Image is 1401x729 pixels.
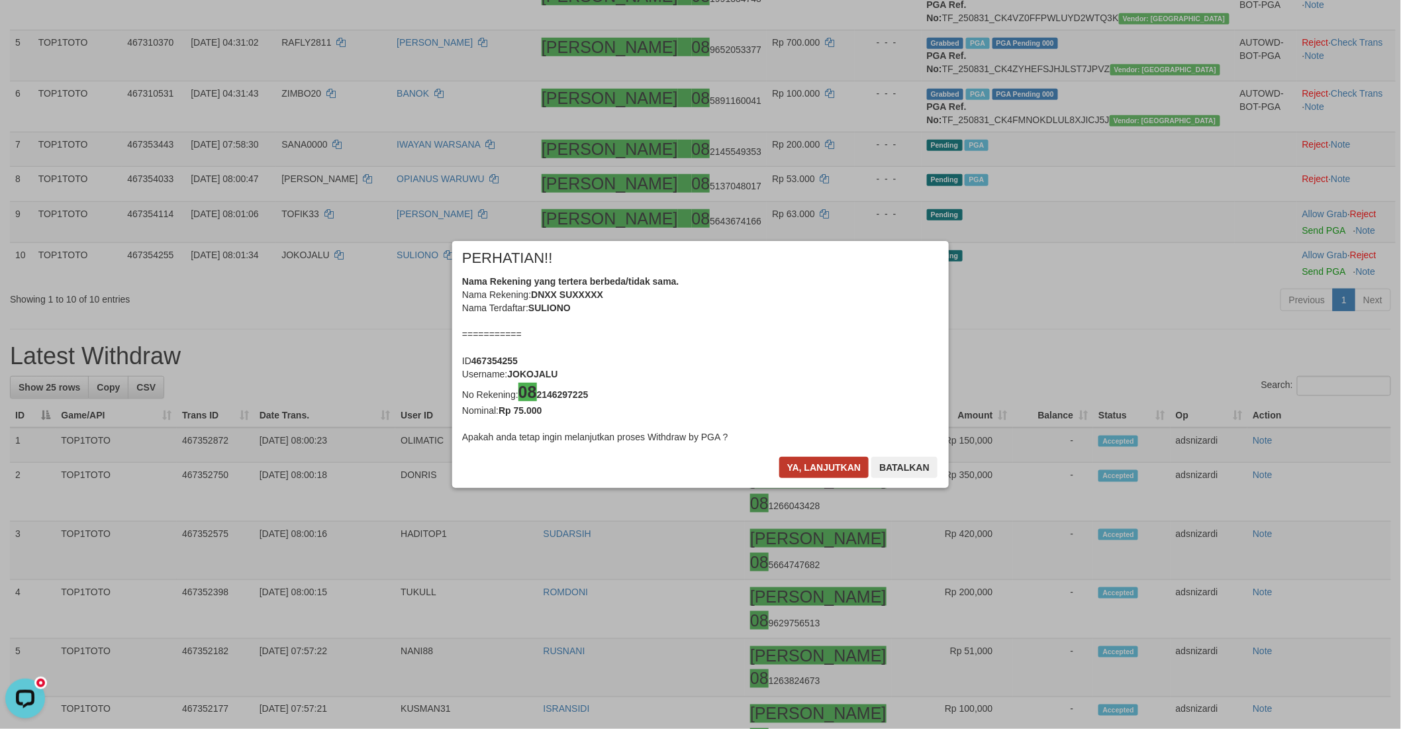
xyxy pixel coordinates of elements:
[507,369,557,379] b: JOKOJALU
[531,289,603,300] b: DNXX SUXXXXX
[462,252,553,265] span: PERHATIAN!!
[462,276,679,287] b: Nama Rekening yang tertera berbeda/tidak sama.
[5,5,45,45] button: Open LiveChat chat widget
[779,457,869,478] button: Ya, lanjutkan
[471,356,518,366] b: 467354255
[528,303,571,313] b: SULIONO
[34,3,47,16] div: new message indicator
[518,383,537,401] ah_el_jm_1756146672679: 08
[871,457,938,478] button: Batalkan
[462,275,939,444] div: Nama Rekening: Nama Terdaftar: =========== ID Username: No Rekening: Nominal: Apakah anda tetap i...
[499,405,542,416] b: Rp 75.000
[518,389,589,400] b: 2146297225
